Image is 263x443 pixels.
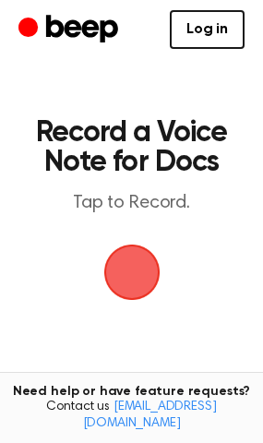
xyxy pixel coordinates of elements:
[170,10,245,49] a: Log in
[104,245,160,300] img: Beep Logo
[83,401,217,430] a: [EMAIL_ADDRESS][DOMAIN_NAME]
[18,12,123,48] a: Beep
[33,192,230,215] p: Tap to Record.
[11,400,252,432] span: Contact us
[33,118,230,177] h1: Record a Voice Note for Docs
